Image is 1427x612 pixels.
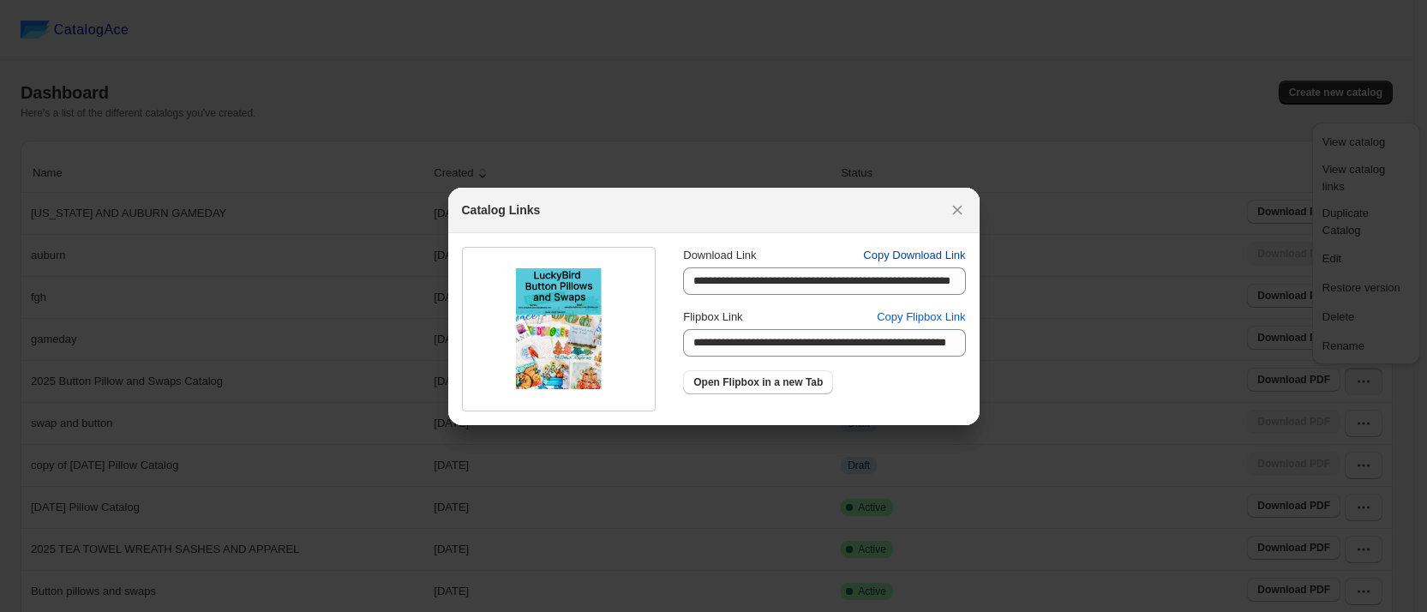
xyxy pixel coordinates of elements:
span: Flipbox Link [683,310,742,323]
a: Open Flipbox in a new Tab [683,370,833,394]
button: Copy Download Link [853,242,975,269]
h2: Catalog Links [462,201,541,219]
button: Copy Flipbox Link [866,303,975,331]
span: Copy Flipbox Link [877,309,965,326]
span: Copy Download Link [863,247,965,264]
span: Download Link [683,249,756,261]
span: Open Flipbox in a new Tab [693,375,823,389]
img: thumbImage [516,268,602,389]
